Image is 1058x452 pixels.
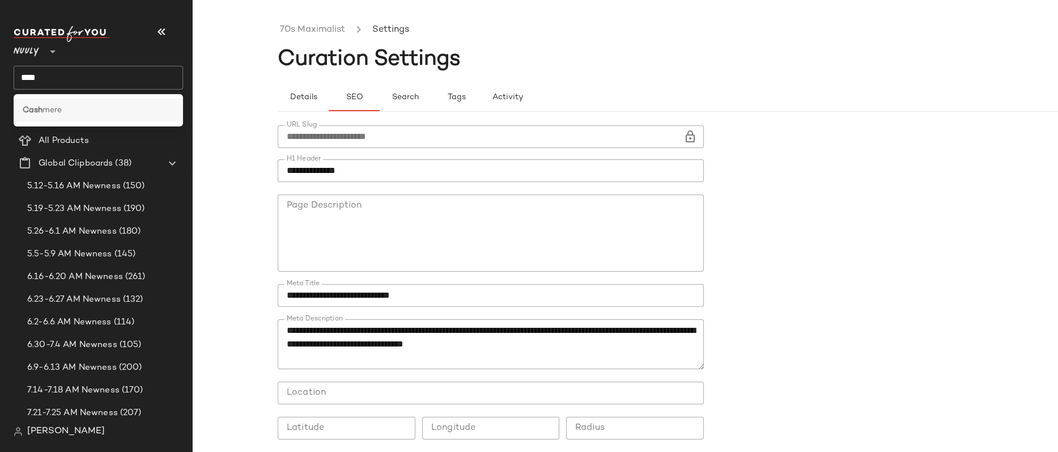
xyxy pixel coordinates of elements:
[118,407,142,420] span: (207)
[120,384,143,397] span: (170)
[447,93,465,102] span: Tags
[117,225,141,238] span: (180)
[27,425,105,438] span: [PERSON_NAME]
[14,26,110,42] img: cfy_white_logo.C9jOOHJF.svg
[27,271,123,284] span: 6.16-6.20 AM Newness
[392,93,419,102] span: Search
[14,39,39,59] span: Nuuly
[278,48,461,71] span: Curation Settings
[112,316,135,329] span: (114)
[121,293,143,306] span: (132)
[121,180,145,193] span: (150)
[39,134,89,147] span: All Products
[27,384,120,397] span: 7.14-7.18 AM Newness
[113,157,131,170] span: (38)
[27,248,112,261] span: 5.5-5.9 AM Newness
[27,225,117,238] span: 5.26-6.1 AM Newness
[27,202,121,216] span: 5.19-5.23 AM Newness
[39,157,113,170] span: Global Clipboards
[491,93,522,102] span: Activity
[370,23,411,37] li: Settings
[123,271,146,284] span: (261)
[27,180,121,193] span: 5.12-5.16 AM Newness
[117,339,142,352] span: (105)
[23,104,43,116] b: Cash
[289,93,317,102] span: Details
[345,93,363,102] span: SEO
[27,407,118,420] span: 7.21-7.25 AM Newness
[14,427,23,436] img: svg%3e
[27,339,117,352] span: 6.30-7.4 AM Newness
[43,104,62,116] span: mere
[117,361,142,374] span: (200)
[121,202,145,216] span: (190)
[27,293,121,306] span: 6.23-6.27 AM Newness
[280,23,345,37] a: 70s Maximalist
[27,361,117,374] span: 6.9-6.13 AM Newness
[27,316,112,329] span: 6.2-6.6 AM Newness
[112,248,136,261] span: (145)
